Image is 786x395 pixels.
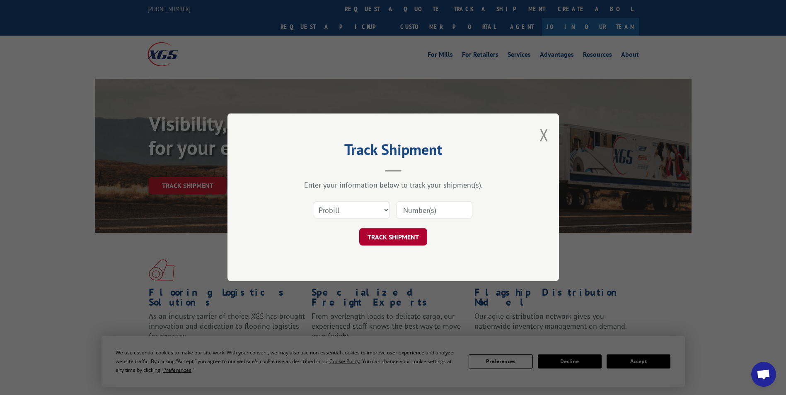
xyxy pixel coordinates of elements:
input: Number(s) [396,202,472,219]
div: Open chat [751,362,776,387]
div: Enter your information below to track your shipment(s). [269,181,518,190]
button: TRACK SHIPMENT [359,229,427,246]
h2: Track Shipment [269,144,518,159]
button: Close modal [539,124,549,146]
